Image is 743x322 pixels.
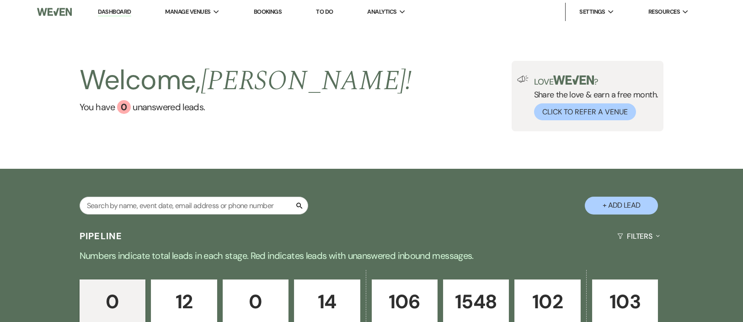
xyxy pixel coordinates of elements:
button: Click to Refer a Venue [534,103,636,120]
span: Manage Venues [165,7,210,16]
p: 1548 [449,286,503,317]
p: 103 [598,286,652,317]
h2: Welcome, [80,61,412,100]
img: Weven Logo [37,2,72,21]
button: + Add Lead [585,197,658,215]
input: Search by name, event date, email address or phone number [80,197,308,215]
img: loud-speaker-illustration.svg [517,75,529,83]
span: Settings [579,7,605,16]
a: Dashboard [98,8,131,16]
img: weven-logo-green.svg [553,75,594,85]
a: Bookings [254,8,282,16]
a: You have 0 unanswered leads. [80,100,412,114]
span: [PERSON_NAME] ! [201,60,412,102]
div: 0 [117,100,131,114]
div: Share the love & earn a free month. [529,75,658,120]
a: To Do [316,8,333,16]
p: 0 [229,286,283,317]
p: 106 [378,286,432,317]
p: 12 [157,286,211,317]
p: Love ? [534,75,658,86]
p: 14 [300,286,354,317]
p: Numbers indicate total leads in each stage. Red indicates leads with unanswered inbound messages. [43,248,701,263]
span: Analytics [367,7,396,16]
p: 0 [86,286,139,317]
h3: Pipeline [80,230,123,242]
p: 102 [520,286,574,317]
button: Filters [614,224,663,248]
span: Resources [648,7,680,16]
